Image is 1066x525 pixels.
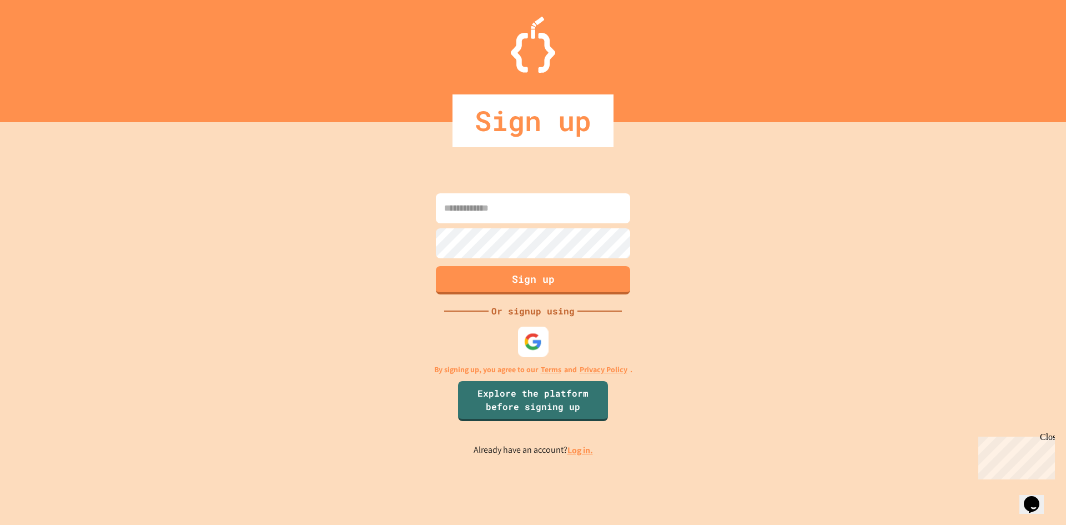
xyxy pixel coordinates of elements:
iframe: chat widget [1019,481,1055,514]
a: Terms [541,364,561,376]
img: google-icon.svg [524,332,542,351]
a: Explore the platform before signing up [458,381,608,421]
p: By signing up, you agree to our and . [434,364,632,376]
p: Already have an account? [474,443,593,457]
a: Log in. [567,444,593,456]
div: Or signup using [489,304,577,318]
div: Sign up [452,94,614,147]
a: Privacy Policy [580,364,627,376]
button: Sign up [436,266,630,294]
iframe: chat widget [974,432,1055,479]
div: Chat with us now!Close [4,4,77,71]
img: Logo.svg [511,17,555,73]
